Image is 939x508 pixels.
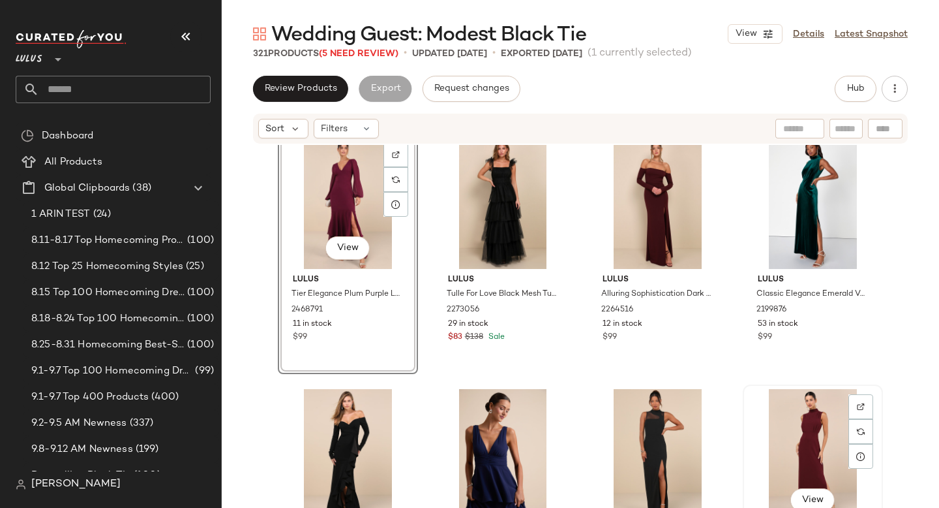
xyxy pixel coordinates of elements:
button: View [728,24,782,44]
span: Lulus [603,274,713,286]
span: Filters [321,122,348,136]
span: 8.11-8.17 Top Homecoming Product [31,233,185,248]
span: Review Products [264,84,337,94]
span: 2199876 [756,304,786,316]
button: Request changes [423,76,520,102]
span: (5 Need Review) [319,49,398,59]
span: View [801,495,823,505]
img: svg%3e [253,27,266,40]
span: $99 [758,332,772,343]
span: 29 in stock [448,319,488,330]
div: Products [253,47,398,61]
span: All Products [44,155,102,170]
span: 1 ARIN TEST [31,207,91,222]
span: Classic Elegance Emerald Velvet Sleeveless Mock Neck Maxi Dress [756,289,867,300]
span: (1 currently selected) [588,46,692,61]
span: 8.12 Top 25 Homecoming Styles [31,259,183,274]
span: View [336,243,359,253]
p: Exported [DATE] [501,47,582,61]
span: (400) [149,390,179,405]
span: (100) [185,233,214,248]
span: (25) [183,259,204,274]
span: (337) [127,416,154,431]
span: 2468791 [291,304,323,316]
span: Sort [265,122,284,136]
span: (199) [133,442,159,457]
img: svg%3e [16,479,26,490]
a: Details [793,27,824,41]
span: Tulle For Love Black Mesh Tulle Tiered Ruffled Maxi Dress [447,289,557,300]
span: 9.8-9.12 AM Newness [31,442,133,457]
span: 8.18-8.24 Top 100 Homecoming Dresses [31,311,185,326]
span: 53 in stock [758,319,798,330]
span: Sale [486,333,505,341]
span: Alluring Sophistication Dark Plum Off-the-Shoulder Maxi Dress [601,289,711,300]
span: [PERSON_NAME] [31,477,121,492]
img: svg%3e [857,428,865,436]
span: $83 [448,332,462,343]
span: • [404,46,407,61]
span: Global Clipboards [44,181,130,196]
span: Request changes [434,84,509,94]
span: 2264516 [601,304,633,316]
span: 9.1-9.7 Top 100 Homecoming Dresses [31,364,192,379]
span: (38) [130,181,151,196]
span: (24) [91,207,112,222]
span: 8.25-8.31 Homecoming Best-Sellers [31,338,185,353]
span: Wedding Guest: Modest Black Tie [271,22,586,48]
span: • [492,46,496,61]
span: $99 [603,332,617,343]
button: Hub [835,76,876,102]
img: cfy_white_logo.C9jOOHJF.svg [16,30,127,48]
span: Hub [846,84,865,94]
span: (100) [185,285,214,300]
span: 2273056 [447,304,479,316]
span: Bestselling Black Tie [31,468,131,483]
span: Lulus [16,44,42,68]
span: (100) [185,338,214,353]
span: 8.15 Top 100 Homecoming Dresses [31,285,185,300]
span: (99) [192,364,214,379]
span: 9.1-9.7 Top 400 Products [31,390,149,405]
a: Latest Snapshot [835,27,908,41]
button: View [325,236,370,260]
img: svg%3e [392,176,400,183]
button: Review Products [253,76,348,102]
span: $138 [465,332,483,343]
img: svg%3e [857,403,865,411]
img: svg%3e [21,129,34,142]
span: 321 [253,49,268,59]
img: svg%3e [392,151,400,159]
span: 12 in stock [603,319,642,330]
span: Lulus [758,274,868,286]
span: Dashboard [42,129,93,144]
span: 9.2-9.5 AM Newness [31,416,127,431]
span: (100) [185,311,214,326]
p: updated [DATE] [412,47,487,61]
span: View [735,29,757,39]
span: (100) [131,468,160,483]
span: Tier Elegance Plum Purple Long Sleeve Tiered Maxi Dress [291,289,402,300]
span: Lulus [448,274,558,286]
